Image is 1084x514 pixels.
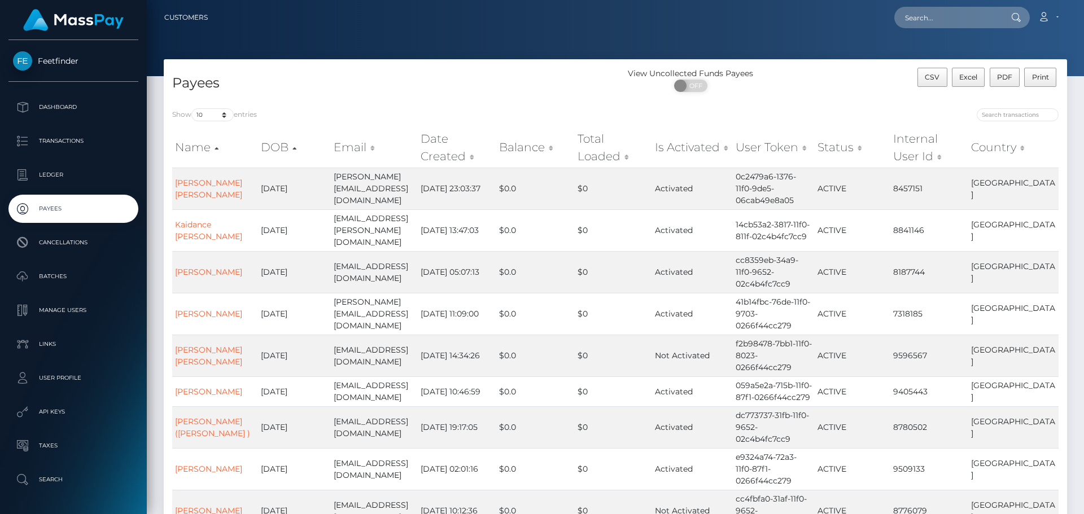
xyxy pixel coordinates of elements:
td: [EMAIL_ADDRESS][DOMAIN_NAME] [331,448,418,490]
a: Transactions [8,127,138,155]
td: [EMAIL_ADDRESS][DOMAIN_NAME] [331,406,418,448]
th: User Token: activate to sort column ascending [733,128,815,168]
a: Ledger [8,161,138,189]
th: DOB: activate to sort column descending [258,128,331,168]
input: Search transactions [977,108,1059,121]
td: [DATE] [258,251,331,293]
td: Not Activated [652,335,733,376]
td: [DATE] [258,293,331,335]
td: ACTIVE [815,251,890,293]
th: Internal User Id: activate to sort column ascending [890,128,968,168]
a: Taxes [8,432,138,460]
button: CSV [917,68,947,87]
td: $0 [575,293,652,335]
td: [DATE] [258,335,331,376]
th: Country: activate to sort column ascending [968,128,1059,168]
td: ACTIVE [815,376,890,406]
button: Excel [952,68,985,87]
td: ACTIVE [815,448,890,490]
td: [DATE] [258,168,331,209]
td: Activated [652,251,733,293]
td: ACTIVE [815,406,890,448]
td: $0 [575,406,652,448]
td: Activated [652,376,733,406]
select: Showentries [191,108,234,121]
td: Activated [652,209,733,251]
a: Cancellations [8,229,138,257]
td: $0 [575,168,652,209]
td: [DATE] 23:03:37 [418,168,496,209]
td: [EMAIL_ADDRESS][DOMAIN_NAME] [331,251,418,293]
th: Total Loaded: activate to sort column ascending [575,128,652,168]
td: [DATE] [258,406,331,448]
a: Customers [164,6,208,29]
span: Excel [959,73,977,81]
td: cc8359eb-34a9-11f0-9652-02c4b4fc7cc9 [733,251,815,293]
p: Links [13,336,134,353]
label: Show entries [172,108,257,121]
td: [EMAIL_ADDRESS][DOMAIN_NAME] [331,376,418,406]
td: 7318185 [890,293,968,335]
a: Search [8,465,138,494]
td: 9596567 [890,335,968,376]
td: 0c2479a6-1376-11f0-9de5-06cab49e8a05 [733,168,815,209]
a: Dashboard [8,93,138,121]
a: [PERSON_NAME] [175,386,242,397]
td: $0.0 [496,209,575,251]
td: 8187744 [890,251,968,293]
th: Name: activate to sort column ascending [172,128,258,168]
div: View Uncollected Funds Payees [615,68,766,80]
td: $0 [575,209,652,251]
span: Feetfinder [8,56,138,66]
a: API Keys [8,398,138,426]
a: [PERSON_NAME] ([PERSON_NAME] ) [175,416,250,438]
a: Batches [8,262,138,291]
td: [DATE] 14:34:26 [418,335,496,376]
input: Search... [894,7,1000,28]
a: Kaidance [PERSON_NAME] [175,219,242,241]
p: Payees [13,200,134,217]
td: $0 [575,448,652,490]
th: Is Activated: activate to sort column ascending [652,128,733,168]
p: Ledger [13,166,134,183]
p: Transactions [13,133,134,150]
span: PDF [997,73,1012,81]
td: $0 [575,251,652,293]
td: [PERSON_NAME][EMAIL_ADDRESS][DOMAIN_NAME] [331,293,418,335]
p: API Keys [13,403,134,420]
td: Activated [652,168,733,209]
a: [PERSON_NAME] [175,309,242,319]
td: f2b98478-7bb1-11f0-8023-0266f44cc279 [733,335,815,376]
td: [DATE] [258,376,331,406]
td: [GEOGRAPHIC_DATA] [968,448,1059,490]
td: 059a5e2a-715b-11f0-87f1-0266f44cc279 [733,376,815,406]
p: Batches [13,268,134,285]
td: 14cb53a2-3817-11f0-811f-02c4b4fc7cc9 [733,209,815,251]
td: [DATE] [258,209,331,251]
td: $0 [575,376,652,406]
td: e9324a74-72a3-11f0-87f1-0266f44cc279 [733,448,815,490]
button: PDF [990,68,1020,87]
td: $0.0 [496,293,575,335]
td: [GEOGRAPHIC_DATA] [968,168,1059,209]
span: OFF [680,80,709,92]
td: 8457151 [890,168,968,209]
td: [DATE] [258,448,331,490]
p: Taxes [13,437,134,454]
td: [GEOGRAPHIC_DATA] [968,251,1059,293]
td: [DATE] 02:01:16 [418,448,496,490]
td: $0.0 [496,376,575,406]
span: CSV [925,73,939,81]
td: [PERSON_NAME][EMAIL_ADDRESS][DOMAIN_NAME] [331,168,418,209]
td: ACTIVE [815,168,890,209]
td: $0.0 [496,448,575,490]
td: [GEOGRAPHIC_DATA] [968,335,1059,376]
a: User Profile [8,364,138,392]
img: MassPay Logo [23,9,124,31]
a: [PERSON_NAME] [175,267,242,277]
td: Activated [652,448,733,490]
a: [PERSON_NAME] [PERSON_NAME] [175,178,242,200]
td: $0 [575,335,652,376]
th: Date Created: activate to sort column ascending [418,128,496,168]
p: Search [13,471,134,488]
